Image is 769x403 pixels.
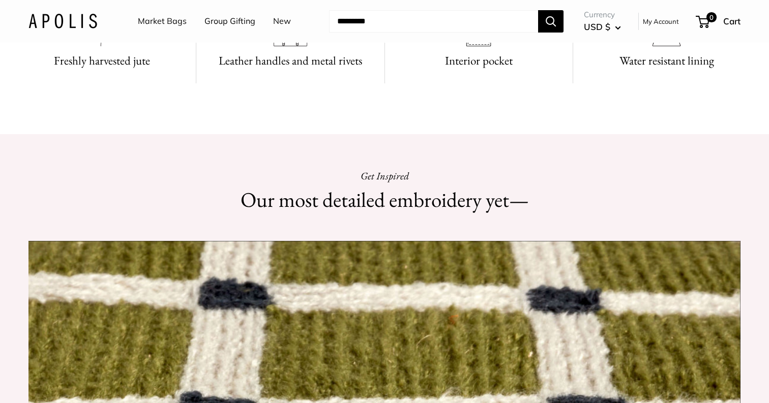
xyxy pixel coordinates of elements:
[584,19,621,35] button: USD $
[584,8,621,22] span: Currency
[538,10,564,33] button: Search
[206,185,563,215] h2: Our most detailed embroidery yet—
[706,12,717,22] span: 0
[206,167,563,185] p: Get Inspired
[138,14,187,29] a: Market Bags
[643,15,679,27] a: My Account
[723,16,741,26] span: Cart
[329,10,538,33] input: Search...
[584,21,610,32] span: USD $
[273,14,291,29] a: New
[397,51,560,71] h3: Interior pocket
[209,51,372,71] h3: Leather handles and metal rivets
[28,14,97,28] img: Apolis
[20,51,184,71] h3: Freshly harvested jute
[697,13,741,29] a: 0 Cart
[585,51,749,71] h3: Water resistant lining
[204,14,255,29] a: Group Gifting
